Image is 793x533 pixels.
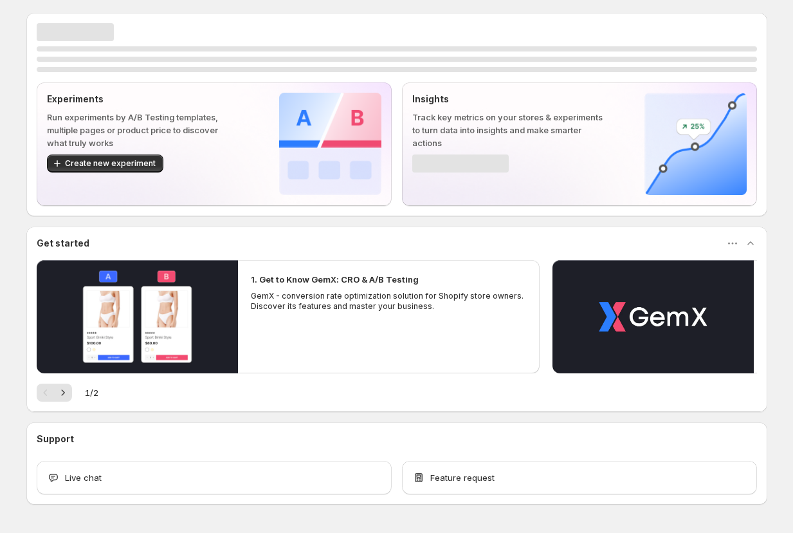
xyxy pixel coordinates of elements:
[47,111,238,149] p: Run experiments by A/B Testing templates, multiple pages or product price to discover what truly ...
[552,260,754,373] button: Play video
[430,471,495,484] span: Feature request
[37,433,74,445] h3: Support
[54,384,72,402] button: Next
[279,93,381,195] img: Experiments
[47,154,163,173] button: Create new experiment
[644,93,747,195] img: Insights
[37,260,238,373] button: Play video
[412,111,603,149] p: Track key metrics on your stores & experiments to turn data into insights and make smarter actions
[37,237,89,250] h3: Get started
[251,273,419,286] h2: 1. Get to Know GemX: CRO & A/B Testing
[85,386,98,399] span: 1 / 2
[412,93,603,106] p: Insights
[65,471,102,484] span: Live chat
[47,93,238,106] p: Experiments
[37,384,72,402] nav: Pagination
[65,158,156,169] span: Create new experiment
[251,291,527,312] p: GemX - conversion rate optimization solution for Shopify store owners. Discover its features and ...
